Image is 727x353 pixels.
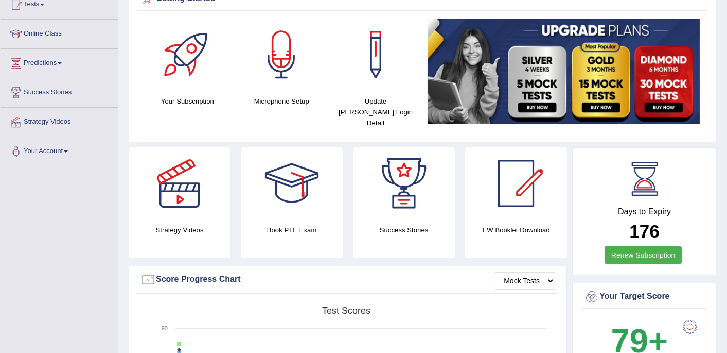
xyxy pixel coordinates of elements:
[334,96,418,128] h4: Update [PERSON_NAME] Login Detail
[584,289,705,305] div: Your Target Score
[584,207,705,216] h4: Days to Expiry
[629,221,659,241] b: 176
[353,225,455,236] h4: Success Stories
[1,49,118,75] a: Predictions
[1,137,118,163] a: Your Account
[146,96,229,107] h4: Your Subscription
[1,108,118,133] a: Strategy Videos
[1,78,118,104] a: Success Stories
[241,225,343,236] h4: Book PTE Exam
[140,272,555,288] div: Score Progress Chart
[605,246,682,264] a: Renew Subscription
[428,19,700,124] img: small5.jpg
[465,225,567,236] h4: EW Booklet Download
[162,325,168,331] text: 90
[129,225,230,236] h4: Strategy Videos
[240,96,324,107] h4: Microphone Setup
[322,306,370,316] tspan: Test scores
[1,20,118,45] a: Online Class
